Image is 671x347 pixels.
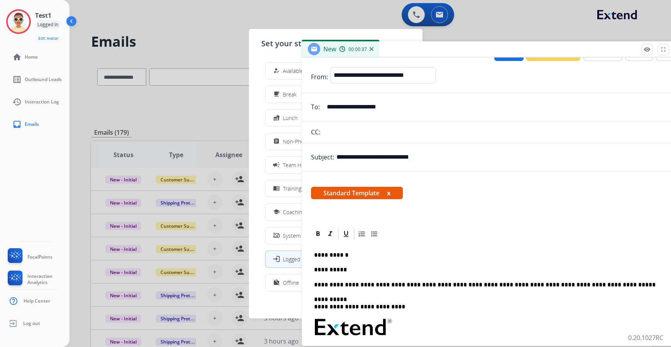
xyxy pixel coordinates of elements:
div: Bullet List [368,228,380,240]
span: New [323,45,336,53]
div: Underline [340,228,352,240]
img: avatar [8,11,29,32]
span: FocalPoints [27,254,52,260]
mat-icon: free_breakfast [273,91,279,98]
div: Ordered List [356,228,368,240]
span: Training [283,185,301,193]
span: Log out [23,320,40,327]
button: Coaching [265,204,406,220]
p: CC: [311,127,320,137]
span: Available [283,67,303,75]
span: Non-Phone Queue [283,137,328,146]
span: Outbound Leads [25,76,62,83]
p: From: [311,72,328,81]
button: Logged In [265,251,406,267]
mat-icon: work_off [273,279,279,286]
span: System Issue [283,232,315,240]
button: Lunch [265,110,406,126]
mat-icon: school [273,209,279,215]
button: x [387,188,390,198]
mat-icon: fullscreen [660,46,667,53]
p: Subject: [311,152,334,162]
span: Break [283,90,297,98]
span: Interaction Analytics [27,273,69,286]
h3: Test1 [35,11,51,20]
a: FocalPoints [6,248,52,266]
span: Lunch [283,114,297,122]
button: Non-Phone Queue [265,133,406,150]
p: To: [311,102,320,112]
mat-icon: campaign [272,161,280,169]
mat-icon: history [12,97,22,107]
a: Interaction Analytics [6,271,69,288]
div: Logged In [35,20,61,29]
div: Italic [325,228,336,240]
span: Emails [25,121,39,127]
mat-icon: how_to_reg [273,68,279,74]
button: Available [265,63,406,79]
div: Bold [312,228,324,240]
span: Help Center [24,298,50,304]
span: Standard Template [311,187,403,199]
span: 00:00:37 [348,46,367,52]
mat-icon: remove_red_eye [644,46,651,53]
button: Break [265,86,406,103]
button: System Issue [265,227,406,244]
mat-icon: login [272,255,280,263]
mat-icon: list_alt [12,75,22,84]
mat-icon: fastfood [273,115,279,121]
mat-icon: inbox [12,120,22,129]
button: Edit Avatar [35,34,62,43]
button: Offline [265,274,406,291]
button: Training [265,180,406,197]
span: Team Huddle [283,161,315,169]
mat-icon: menu_book [273,185,279,192]
mat-icon: phonelink_off [273,232,279,239]
span: Interaction Log [25,99,59,105]
span: Logged In [283,255,306,263]
mat-icon: assignment [273,138,279,145]
span: Coaching [283,208,305,216]
span: Set your status [261,38,318,49]
mat-icon: home [12,52,22,62]
button: Team Huddle [265,157,406,173]
span: Offline [283,279,299,287]
p: 0.20.1027RC [628,333,663,342]
span: Home [25,54,38,60]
